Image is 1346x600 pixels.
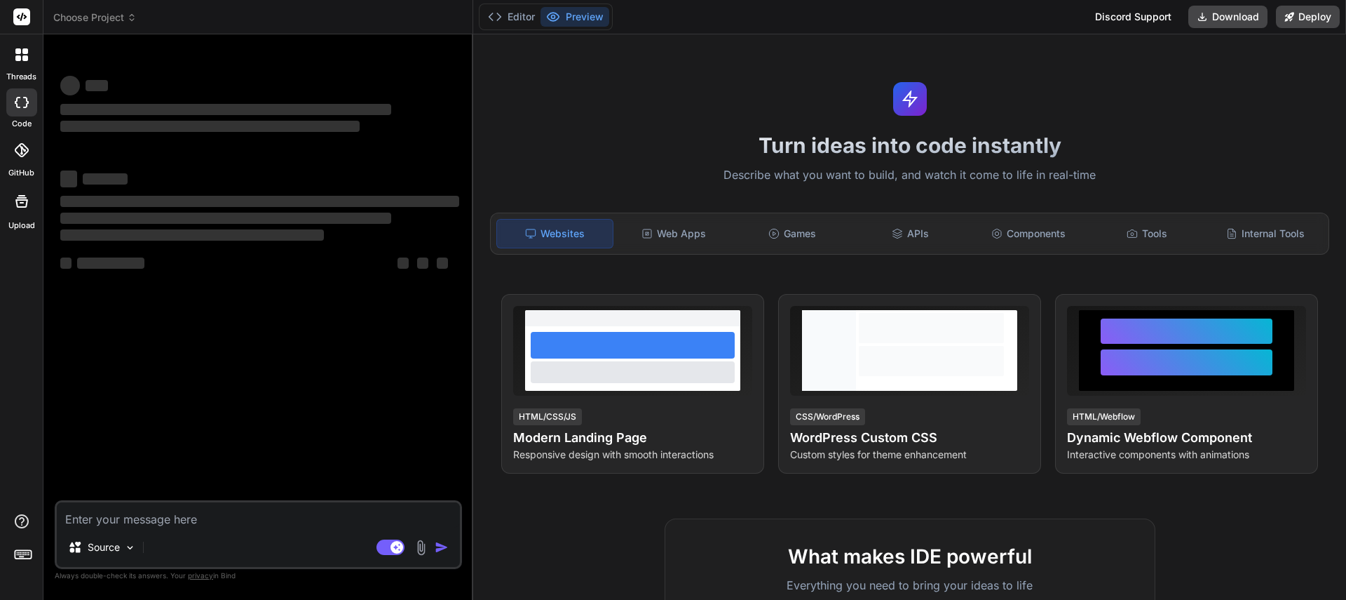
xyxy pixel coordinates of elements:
[8,167,34,179] label: GitHub
[790,408,865,425] div: CSS/WordPress
[513,448,752,462] p: Responsive design with smooth interactions
[1067,428,1306,448] h4: Dynamic Webflow Component
[88,540,120,554] p: Source
[735,219,850,248] div: Games
[435,540,449,554] img: icon
[1089,219,1205,248] div: Tools
[60,196,459,207] span: ‌
[688,577,1132,594] p: Everything you need to bring your ideas to life
[790,428,1029,448] h4: WordPress Custom CSS
[60,171,77,187] span: ‌
[1087,6,1180,28] div: Discord Support
[60,213,391,224] span: ‌
[1188,6,1267,28] button: Download
[437,258,448,269] span: ‌
[616,219,732,248] div: Web Apps
[77,258,144,269] span: ‌
[124,542,136,554] img: Pick Models
[513,428,752,448] h4: Modern Landing Page
[60,104,391,115] span: ‌
[83,173,128,185] span: ‌
[55,569,462,582] p: Always double-check its answers. Your in Bind
[1067,408,1141,425] div: HTML/Webflow
[1067,448,1306,462] p: Interactive components with animations
[496,219,613,248] div: Websites
[60,76,80,95] span: ‌
[688,542,1132,571] h2: What makes IDE powerful
[417,258,428,269] span: ‌
[8,220,35,232] label: Upload
[790,448,1029,462] p: Custom styles for theme enhancement
[1207,219,1323,248] div: Internal Tools
[86,80,108,91] span: ‌
[397,258,409,269] span: ‌
[541,7,609,27] button: Preview
[482,7,541,27] button: Editor
[53,11,137,25] span: Choose Project
[513,408,582,425] div: HTML/CSS/JS
[852,219,968,248] div: APIs
[1276,6,1340,28] button: Deploy
[482,166,1338,185] p: Describe what you want to build, and watch it come to life in real-time
[413,540,429,556] img: attachment
[6,71,36,83] label: threads
[60,229,324,241] span: ‌
[971,219,1087,248] div: Components
[60,258,72,269] span: ‌
[188,571,213,580] span: privacy
[60,121,360,132] span: ‌
[482,133,1338,158] h1: Turn ideas into code instantly
[12,118,32,130] label: code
